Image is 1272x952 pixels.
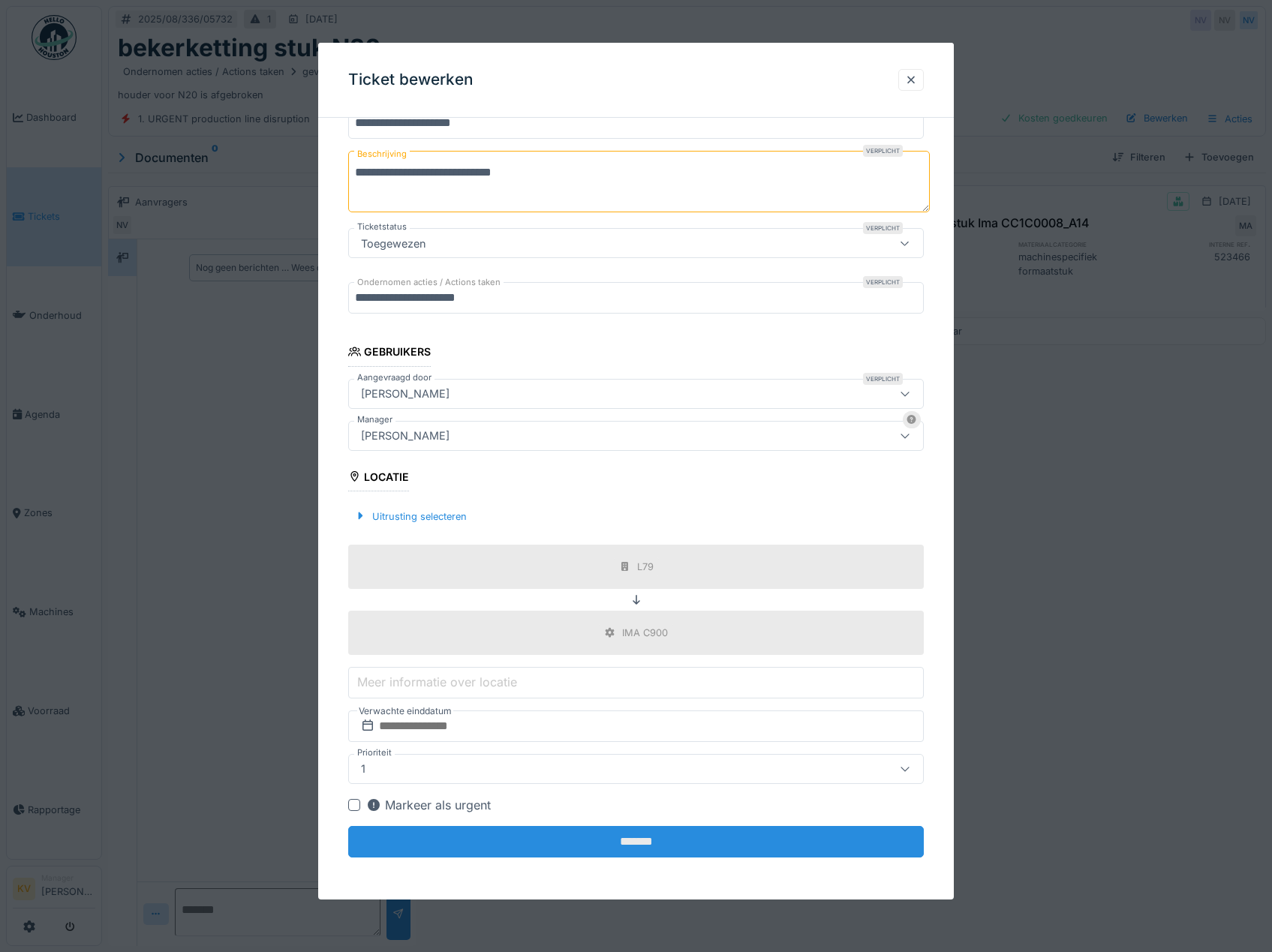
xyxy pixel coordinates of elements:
label: Verwachte einddatum [357,703,453,719]
label: Ticketstatus [354,221,410,234]
div: Toegewezen [355,236,432,252]
label: Beschrijving [354,145,410,164]
label: Aangevraagd door [354,371,435,384]
div: Locatie [348,466,410,491]
label: Meer informatie over locatie [354,673,520,691]
label: Manager [354,413,395,426]
div: 1 [355,761,371,777]
div: Gebruikers [348,341,432,367]
h3: Ticket bewerken [348,71,474,89]
div: Verplicht [863,145,903,157]
div: Verplicht [863,277,903,289]
label: Ondernomen acties / Actions taken [354,277,504,290]
div: [PERSON_NAME] [355,428,456,444]
div: Uitrusting selecteren [348,506,473,527]
div: Markeer als urgent [366,796,491,814]
div: Verplicht [863,223,903,235]
label: Prioriteit [354,746,395,759]
div: Verplicht [863,373,903,385]
div: L79 [637,560,654,574]
div: [PERSON_NAME] [355,386,456,402]
div: IMA C900 [622,626,668,640]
